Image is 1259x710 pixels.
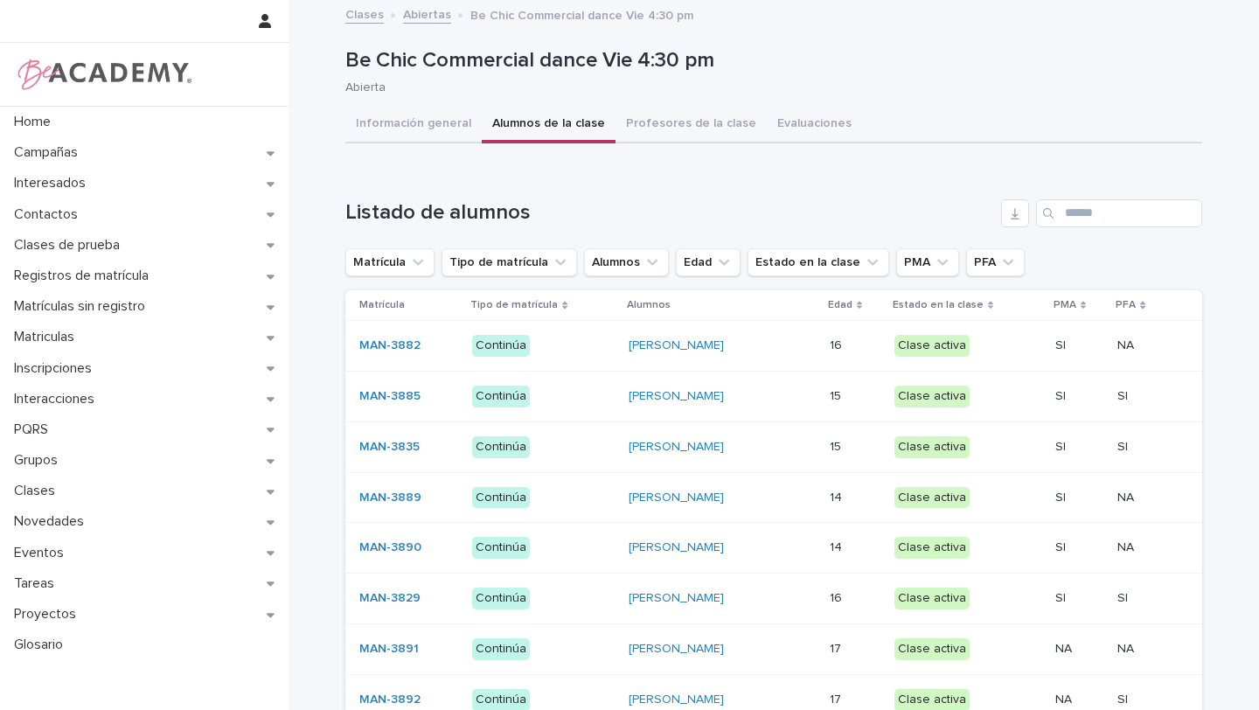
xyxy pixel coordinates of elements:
p: Clases de prueba [7,237,134,254]
button: Alumnos de la clase [482,107,616,143]
p: 15 [830,436,845,455]
p: PFA [1116,296,1136,315]
p: SI [1055,537,1069,555]
p: Clases [7,483,69,499]
div: Clase activa [894,638,970,660]
p: Eventos [7,545,78,561]
a: [PERSON_NAME] [629,491,724,505]
p: NA [1117,537,1137,555]
button: Edad [676,248,741,276]
p: 16 [830,588,845,606]
input: Search [1036,199,1202,227]
tr: MAN-3891 Continúa[PERSON_NAME] 1717 Clase activaNANA NANA [345,623,1202,674]
button: Estado en la clase [748,248,889,276]
a: [PERSON_NAME] [629,440,724,455]
a: MAN-3835 [359,440,420,455]
p: NA [1117,335,1137,353]
p: Registros de matrícula [7,268,163,284]
a: MAN-3885 [359,389,421,404]
div: Continúa [472,386,530,407]
a: [PERSON_NAME] [629,591,724,606]
a: Abiertas [403,3,451,24]
a: MAN-3891 [359,642,419,657]
p: SI [1055,588,1069,606]
p: NA [1117,638,1137,657]
p: Be Chic Commercial dance Vie 4:30 pm [345,48,1195,73]
a: MAN-3829 [359,591,421,606]
p: 15 [830,386,845,404]
div: Continúa [472,537,530,559]
p: Matrículas sin registro [7,298,159,315]
p: Edad [828,296,852,315]
button: Tipo de matrícula [442,248,577,276]
p: 14 [830,537,845,555]
button: Alumnos [584,248,669,276]
a: MAN-3892 [359,693,421,707]
a: Clases [345,3,384,24]
button: Profesores de la clase [616,107,767,143]
p: SI [1117,386,1131,404]
a: [PERSON_NAME] [629,338,724,353]
img: WPrjXfSUmiLcdUfaYY4Q [14,57,193,92]
div: Clase activa [894,436,970,458]
p: Contactos [7,206,92,223]
div: Continúa [472,588,530,609]
p: Campañas [7,144,92,161]
div: Continúa [472,487,530,509]
tr: MAN-3889 Continúa[PERSON_NAME] 1414 Clase activaSISI NANA [345,472,1202,523]
p: Alumnos [627,296,671,315]
p: Matriculas [7,329,88,345]
tr: MAN-3885 Continúa[PERSON_NAME] 1515 Clase activaSISI SISI [345,371,1202,421]
button: Información general [345,107,482,143]
div: Continúa [472,638,530,660]
p: Tareas [7,575,68,592]
a: MAN-3890 [359,540,421,555]
tr: MAN-3829 Continúa[PERSON_NAME] 1616 Clase activaSISI SISI [345,574,1202,624]
p: 17 [830,689,845,707]
button: Matrícula [345,248,435,276]
p: SI [1055,335,1069,353]
p: 16 [830,335,845,353]
button: Evaluaciones [767,107,862,143]
p: SI [1055,436,1069,455]
div: Clase activa [894,386,970,407]
div: Clase activa [894,537,970,559]
div: Clase activa [894,487,970,509]
p: PMA [1054,296,1076,315]
button: PMA [896,248,959,276]
p: NA [1055,689,1075,707]
p: Be Chic Commercial dance Vie 4:30 pm [470,4,693,24]
p: SI [1055,487,1069,505]
tr: MAN-3890 Continúa[PERSON_NAME] 1414 Clase activaSISI NANA [345,523,1202,574]
p: SI [1117,588,1131,606]
h1: Listado de alumnos [345,200,994,226]
p: Tipo de matrícula [470,296,558,315]
a: [PERSON_NAME] [629,540,724,555]
a: MAN-3889 [359,491,421,505]
button: PFA [966,248,1025,276]
p: SI [1117,436,1131,455]
p: Matrícula [359,296,405,315]
div: Clase activa [894,335,970,357]
p: Estado en la clase [893,296,984,315]
p: 17 [830,638,845,657]
a: [PERSON_NAME] [629,642,724,657]
p: Home [7,114,65,130]
div: Clase activa [894,588,970,609]
p: Inscripciones [7,360,106,377]
a: MAN-3882 [359,338,421,353]
a: [PERSON_NAME] [629,389,724,404]
p: 14 [830,487,845,505]
p: Interacciones [7,391,108,407]
tr: MAN-3882 Continúa[PERSON_NAME] 1616 Clase activaSISI NANA [345,321,1202,372]
div: Continúa [472,436,530,458]
p: NA [1055,638,1075,657]
p: Proyectos [7,606,90,623]
p: Novedades [7,513,98,530]
p: Abierta [345,80,1188,95]
p: Glosario [7,637,77,653]
p: NA [1117,487,1137,505]
tr: MAN-3835 Continúa[PERSON_NAME] 1515 Clase activaSISI SISI [345,421,1202,472]
p: SI [1117,689,1131,707]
